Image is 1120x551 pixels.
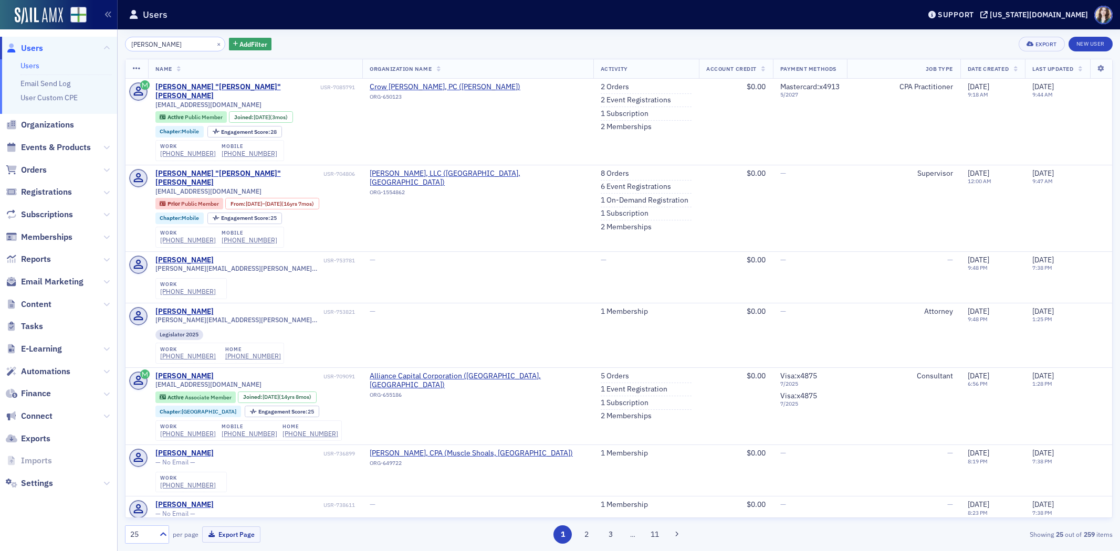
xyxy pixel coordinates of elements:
span: — [370,306,375,316]
span: Chapter : [160,408,182,415]
span: Users [21,43,43,54]
a: [PHONE_NUMBER] [225,352,281,360]
a: Memberships [6,231,72,243]
a: [PERSON_NAME] [155,307,214,316]
button: 1 [553,525,572,544]
time: 9:44 AM [1032,91,1053,98]
span: Settings [21,478,53,489]
a: Events & Products [6,142,91,153]
a: Prior Public Member [160,200,218,207]
span: [DATE] [1032,371,1054,380]
span: Chapter : [160,128,182,135]
a: 1 Subscription [601,398,648,408]
div: [PHONE_NUMBER] [222,236,277,244]
span: Crow Shields Bailey, PC (Daphne) [370,82,520,92]
strong: 259 [1082,529,1096,539]
a: Active Associate Member [160,394,231,400]
span: Profile [1094,6,1113,24]
div: Chapter: [155,406,242,417]
div: USR-704806 [323,171,355,177]
span: Engagement Score : [221,128,271,135]
div: [PERSON_NAME] [155,500,214,510]
span: Active [168,394,185,401]
div: Supervisor [854,169,953,178]
div: [PHONE_NUMBER] [160,352,216,360]
a: 1 Subscription [601,209,648,218]
span: [DATE] [968,500,989,509]
span: Orders [21,164,47,176]
span: Warren Averett, LLC (Pensacola, FL) [370,169,586,187]
span: [DATE] [1032,500,1054,509]
a: [PERSON_NAME] "[PERSON_NAME]" [PERSON_NAME] [155,82,319,101]
div: – (16yrs 7mos) [246,200,314,207]
a: Registrations [6,186,72,198]
a: 1 Event Registration [601,385,667,394]
div: [US_STATE][DOMAIN_NAME] [990,10,1088,19]
div: Joined: 2025-06-06 00:00:00 [229,111,293,123]
a: 1 Subscription [601,109,648,119]
span: $0.00 [747,168,766,178]
a: [PHONE_NUMBER] [222,430,277,438]
span: Imports [21,455,52,467]
a: [PERSON_NAME] [155,449,214,458]
span: From : [231,200,246,207]
span: Exports [21,433,50,444]
div: USR-753821 [215,309,355,315]
a: 2 Memberships [601,122,652,132]
a: [PERSON_NAME] "[PERSON_NAME]" [PERSON_NAME] [155,169,322,187]
span: Prior [168,200,181,207]
span: Visa : x4875 [780,391,817,400]
span: Engagement Score : [221,214,271,221]
span: Organization Name [370,65,432,72]
a: Tasks [6,321,43,332]
span: [DATE] [968,448,989,458]
button: 3 [601,525,620,544]
span: Registrations [21,186,72,198]
div: Support [938,10,974,19]
span: Active [168,113,185,121]
label: per page [173,529,198,539]
span: [DATE] [246,200,262,207]
time: 9:48 PM [968,264,988,271]
a: [PHONE_NUMBER] [160,288,216,295]
span: $0.00 [747,500,766,509]
div: Legislator 2025 [155,330,204,340]
div: Chapter: [155,213,204,224]
span: — [780,500,786,509]
time: 7:38 PM [1032,458,1052,465]
strong: 25 [1054,529,1065,539]
span: Tasks [21,321,43,332]
span: Email Marketing [21,276,83,288]
div: USR-7085791 [320,84,355,91]
a: New User [1069,37,1113,51]
span: Automations [21,366,70,377]
span: Payment Methods [780,65,836,72]
span: Reports [21,253,51,265]
span: [DATE] [1032,82,1054,91]
a: 1 Membership [601,307,648,316]
span: 5 / 2027 [780,91,840,98]
div: work [160,143,216,150]
a: Crow [PERSON_NAME], PC ([PERSON_NAME]) [370,82,520,92]
span: $0.00 [747,255,766,264]
div: mobile [222,230,277,236]
a: Chapter:Mobile [160,215,199,221]
span: [DATE] [263,393,279,400]
div: mobile [222,423,277,430]
time: 9:47 AM [1032,177,1053,185]
a: [PERSON_NAME] [155,372,214,381]
span: [DATE] [1032,168,1054,178]
span: [DATE] [968,255,989,264]
div: [PHONE_NUMBER] [160,481,216,489]
div: work [160,346,216,353]
button: × [214,39,224,48]
time: 7:38 PM [1032,509,1052,516]
a: [PHONE_NUMBER] [222,150,277,157]
div: work [160,281,216,288]
div: ORG-1554862 [370,189,586,199]
div: ORG-650123 [370,93,520,104]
